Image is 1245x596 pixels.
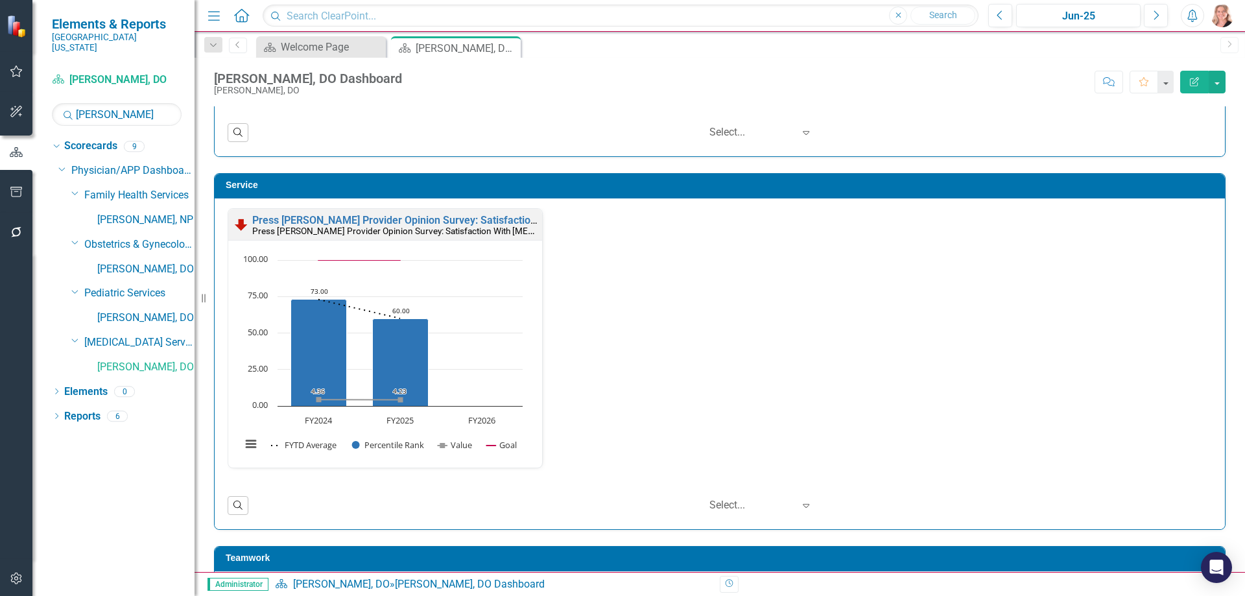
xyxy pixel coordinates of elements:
[305,414,333,426] text: FY2024
[64,385,108,399] a: Elements
[316,257,403,263] g: Goal, series 4 of 4. Line with 3 data points.
[252,224,615,237] small: Press [PERSON_NAME] Provider Opinion Survey: Satisfaction With [MEDICAL_DATA] Services
[124,141,145,152] div: 9
[910,6,975,25] button: Search
[393,387,407,396] text: 4.23
[486,439,517,451] button: Show Goal
[316,397,403,402] g: Value, series 3 of 4. Line with 3 data points.
[1201,552,1232,583] div: Open Intercom Messenger
[398,398,403,403] path: FY2025, 4.23. Value.
[416,40,517,56] div: [PERSON_NAME], DO Dashboard
[373,319,429,407] path: FY2025, 60. Percentile Rank.
[6,15,29,38] img: ClearPoint Strategy
[84,188,195,203] a: Family Health Services
[243,253,268,265] text: 100.00
[291,300,347,407] path: FY2024, 73. Percentile Rank.
[1016,4,1141,27] button: Jun-25
[395,578,545,590] div: [PERSON_NAME], DO Dashboard
[316,397,322,402] path: FY2024, 4.36. Value.
[233,217,249,232] img: Below Plan
[248,289,268,301] text: 75.00
[352,439,425,451] button: Show Percentile Rank
[386,414,414,426] text: FY2025
[52,103,182,126] input: Search Below...
[52,73,182,88] a: [PERSON_NAME], DO
[1211,4,1234,27] img: Tiffany LaCoste
[248,363,268,374] text: 25.00
[114,386,135,397] div: 0
[291,260,483,407] g: Percentile Rank, series 2 of 4. Bar series with 3 bars.
[259,39,383,55] a: Welcome Page
[97,213,195,228] a: [PERSON_NAME], NP
[84,237,195,252] a: Obstetrics & Gynecology
[107,411,128,422] div: 6
[84,286,195,301] a: Pediatric Services
[52,16,182,32] span: Elements & Reports
[311,287,328,296] text: 73.00
[235,254,536,464] div: Chart. Highcharts interactive chart.
[84,335,195,350] a: [MEDICAL_DATA] Services
[263,5,978,27] input: Search ClearPoint...
[97,262,195,277] a: [PERSON_NAME], DO
[275,577,710,592] div: »
[97,311,195,326] a: [PERSON_NAME], DO
[248,326,268,338] text: 50.00
[226,180,1218,190] h3: Service
[97,360,195,375] a: [PERSON_NAME], DO
[235,254,529,464] svg: Interactive chart
[207,578,268,591] span: Administrator
[71,163,195,178] a: Physician/APP Dashboards
[64,409,101,424] a: Reports
[929,10,957,20] span: Search
[311,387,325,396] text: 4.36
[214,71,402,86] div: [PERSON_NAME], DO Dashboard
[64,139,117,154] a: Scorecards
[271,439,338,451] button: Show FYTD Average
[281,39,383,55] div: Welcome Page
[1021,8,1136,24] div: Jun-25
[252,399,268,411] text: 0.00
[392,306,410,315] text: 60.00
[214,86,402,95] div: [PERSON_NAME], DO
[468,414,495,426] text: FY2026
[52,32,182,53] small: [GEOGRAPHIC_DATA][US_STATE]
[226,553,1218,563] h3: Teamwork
[252,214,685,226] a: Press [PERSON_NAME] Provider Opinion Survey: Satisfaction With [MEDICAL_DATA] Services
[293,578,390,590] a: [PERSON_NAME], DO
[242,435,260,453] button: View chart menu, Chart
[228,208,543,469] div: Double-Click to Edit
[438,439,472,451] button: Show Value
